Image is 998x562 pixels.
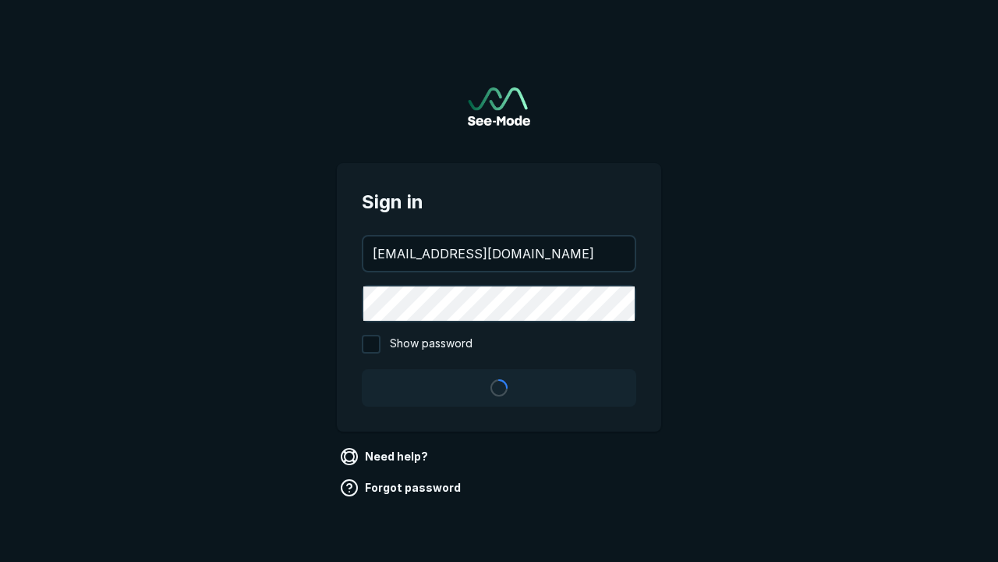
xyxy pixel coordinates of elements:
span: Sign in [362,188,636,216]
a: Need help? [337,444,434,469]
a: Forgot password [337,475,467,500]
span: Show password [390,335,472,354]
img: See-Mode Logo [468,87,530,126]
input: your@email.com [363,237,635,271]
a: Go to sign in [468,87,530,126]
